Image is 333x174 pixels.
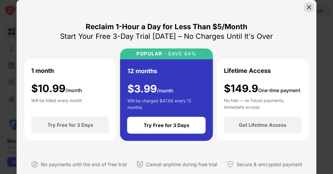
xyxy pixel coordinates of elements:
img: not-paying [31,161,38,168]
div: Will be charged $47.88 every 12 months [127,98,206,110]
div: 1 month [31,66,54,75]
div: Lifetime Access [224,66,271,75]
div: Start Your Free 3-Day Trial [DATE] – No Charges Until It's Over [60,32,273,41]
div: Will be billed every month [31,97,82,109]
div: $ 3.99 [127,83,173,95]
div: Cancel anytime during free trial [146,160,217,169]
img: secured-payment [227,161,234,168]
div: Reclaim 1-Hour a Day for Less Than $5/Month [86,22,247,32]
div: POPULAR · [136,51,166,57]
div: Secure & encrypted payment [237,160,302,169]
span: /month [66,87,82,93]
div: Try Free for 3 Days [47,122,93,128]
div: $ 10.99 [31,82,82,95]
img: cancel-anytime [136,161,144,168]
div: No payments until the end of free trial [41,160,127,169]
div: SAVE 64% [166,51,197,57]
span: /month [157,88,173,94]
div: No trial — no future payments, immediate access [224,97,301,109]
div: Get Lifetime Access [239,122,286,128]
span: One-time payment [258,87,300,93]
div: $149.9 [224,82,300,95]
div: Try Free for 3 Days [144,122,189,128]
div: 12 months [127,67,157,76]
